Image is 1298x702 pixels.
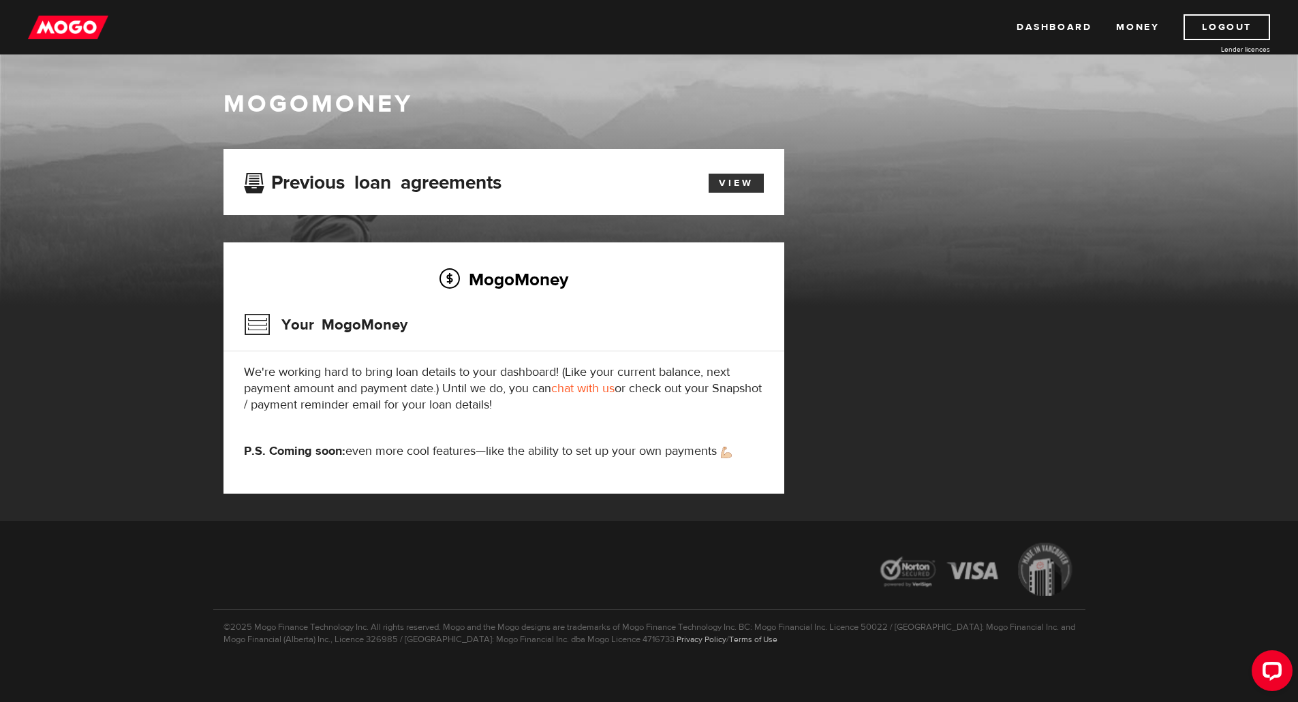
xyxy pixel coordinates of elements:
[244,265,764,293] h2: MogoMoney
[244,307,407,342] h3: Your MogoMoney
[244,364,764,413] p: We're working hard to bring loan details to your dashboard! (Like your current balance, next paym...
[1168,44,1270,54] a: Lender licences
[867,532,1085,609] img: legal-icons-92a2ffecb4d32d839781d1b4e4802d7b.png
[721,447,732,458] img: strong arm emoji
[729,634,777,645] a: Terms of Use
[1116,14,1159,40] a: Money
[28,14,108,40] img: mogo_logo-11ee424be714fa7cbb0f0f49df9e16ec.png
[677,634,726,645] a: Privacy Policy
[223,90,1075,118] h1: MogoMoney
[244,443,764,460] p: even more cool features—like the ability to set up your own payments
[213,609,1085,645] p: ©2025 Mogo Finance Technology Inc. All rights reserved. Mogo and the Mogo designs are trademarks ...
[551,381,615,396] a: chat with us
[1184,14,1270,40] a: Logout
[1017,14,1092,40] a: Dashboard
[709,174,764,193] a: View
[244,172,501,189] h3: Previous loan agreements
[244,443,345,459] strong: P.S. Coming soon:
[1241,645,1298,702] iframe: LiveChat chat widget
